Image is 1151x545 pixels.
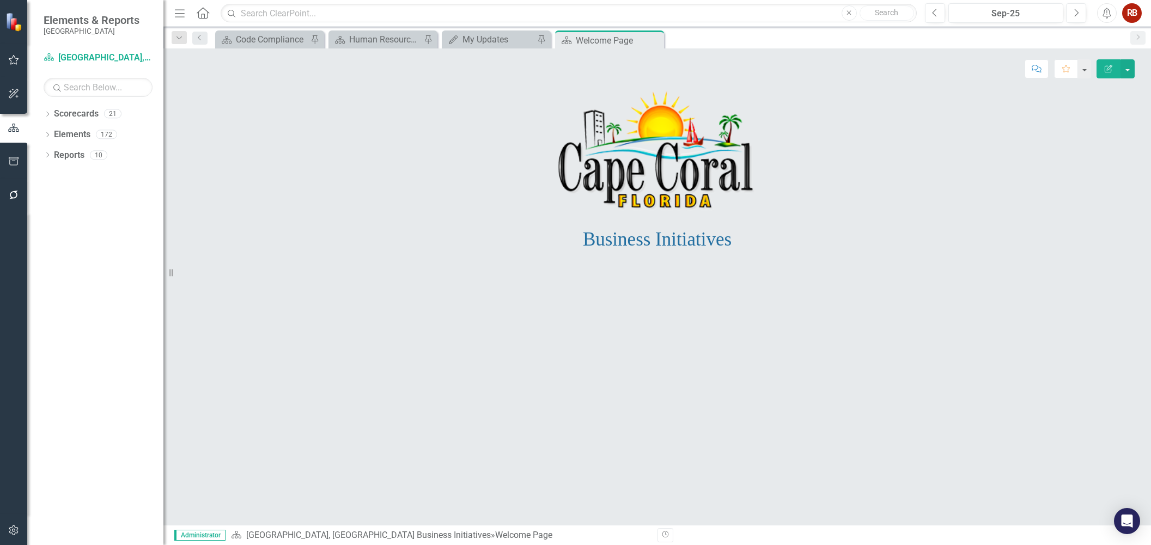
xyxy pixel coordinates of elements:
a: [GEOGRAPHIC_DATA], [GEOGRAPHIC_DATA] Business Initiatives [44,52,153,64]
div: 172 [96,130,117,139]
a: Reports [54,149,84,162]
img: Cape Coral, FL -- Logo [558,90,757,212]
a: Human Resources Analytics Dashboard [331,33,421,46]
div: Human Resources Analytics Dashboard [349,33,421,46]
input: Search ClearPoint... [221,4,917,23]
div: Sep-25 [952,7,1059,20]
span: Search [875,8,898,17]
span: Elements & Reports [44,14,139,27]
span: Business Initiatives [583,229,732,250]
img: ClearPoint Strategy [5,13,25,32]
button: Search [860,5,914,21]
input: Search Below... [44,78,153,97]
button: RB [1122,3,1142,23]
small: [GEOGRAPHIC_DATA] [44,27,139,35]
a: Scorecards [54,108,99,120]
div: My Updates [462,33,534,46]
a: [GEOGRAPHIC_DATA], [GEOGRAPHIC_DATA] Business Initiatives [246,530,491,540]
div: 21 [104,109,121,119]
div: Welcome Page [495,530,552,540]
a: My Updates [444,33,534,46]
a: Elements [54,128,90,141]
div: Code Compliance [236,33,308,46]
button: Sep-25 [948,3,1063,23]
div: » [231,529,649,542]
a: Code Compliance [218,33,308,46]
div: 10 [90,150,107,160]
div: Welcome Page [576,34,661,47]
div: Open Intercom Messenger [1114,508,1140,534]
span: Administrator [174,530,226,541]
